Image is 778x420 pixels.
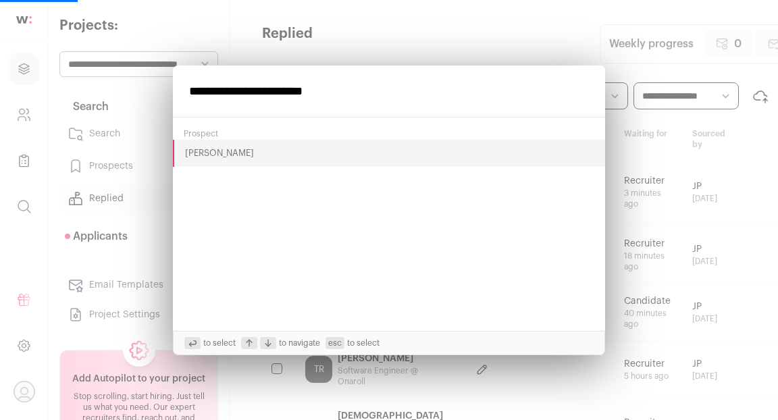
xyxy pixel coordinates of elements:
span: to select [326,337,380,349]
button: [PERSON_NAME] [173,140,605,167]
span: to select [184,337,236,349]
div: Prospect [173,123,605,140]
span: to navigate [241,337,320,349]
span: esc [326,337,344,349]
